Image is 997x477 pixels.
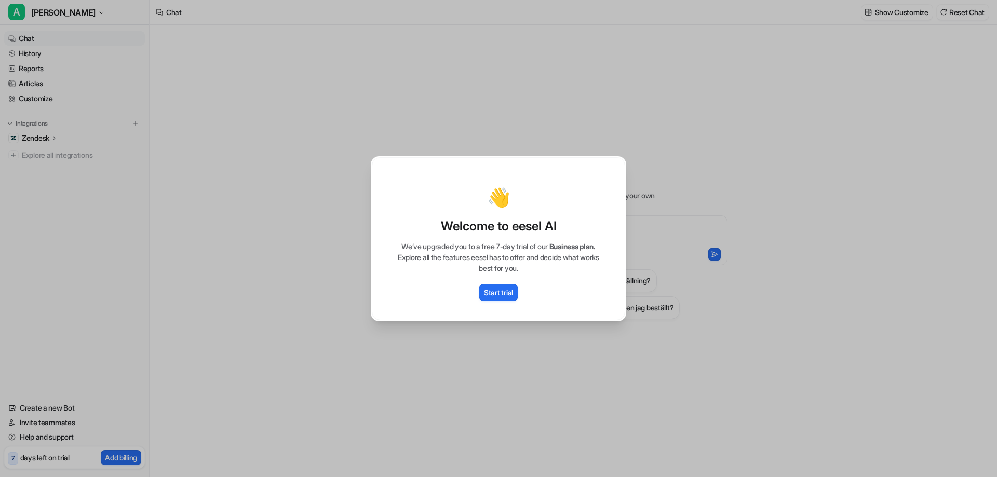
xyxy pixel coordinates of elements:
p: Welcome to eesel AI [383,218,614,235]
button: Start trial [479,284,518,301]
p: Start trial [484,287,513,298]
span: Business plan. [549,242,596,251]
p: We’ve upgraded you to a free 7-day trial of our [383,241,614,252]
p: Explore all the features eesel has to offer and decide what works best for you. [383,252,614,274]
p: 👋 [487,187,510,208]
